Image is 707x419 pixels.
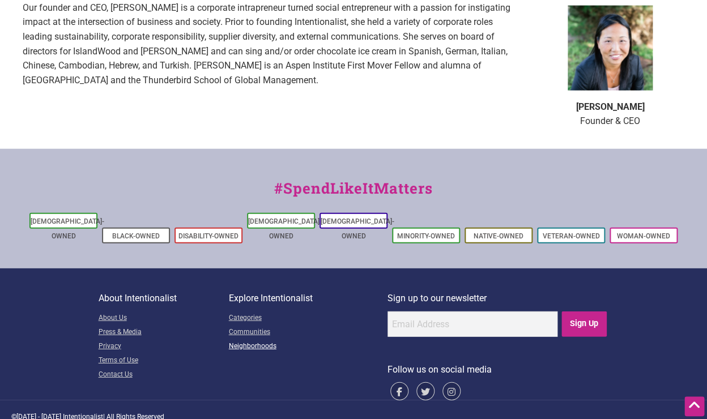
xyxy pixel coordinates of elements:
p: Our founder and CEO, [PERSON_NAME] is a corporate intrapreneur turned social entrepreneur with a ... [23,1,513,88]
a: Neighborhoods [229,340,387,354]
a: Communities [229,326,387,340]
a: [DEMOGRAPHIC_DATA]-Owned [248,217,322,240]
a: Woman-Owned [617,232,670,240]
a: Black-Owned [112,232,160,240]
a: Terms of Use [99,354,229,368]
p: Founder & CEO [536,100,684,129]
a: Veteran-Owned [543,232,600,240]
a: Disability-Owned [178,232,238,240]
input: Email Address [387,311,557,337]
div: Scroll Back to Top [684,396,704,416]
a: About Us [99,311,229,326]
p: Follow us on social media [387,362,609,377]
p: Explore Intentionalist [229,291,387,306]
a: Native-Owned [474,232,523,240]
p: Sign up to our newsletter [387,291,609,306]
p: About Intentionalist [99,291,229,306]
img: fullsizeoutput_85a1-300x300.jpeg [568,6,653,91]
a: Minority-Owned [397,232,455,240]
a: [DEMOGRAPHIC_DATA]-Owned [31,217,104,240]
a: [DEMOGRAPHIC_DATA]-Owned [321,217,394,240]
a: Press & Media [99,326,229,340]
a: Privacy [99,340,229,354]
a: Contact Us [99,368,229,382]
a: Categories [229,311,387,326]
b: [PERSON_NAME] [576,101,645,112]
input: Sign Up [561,311,607,337]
